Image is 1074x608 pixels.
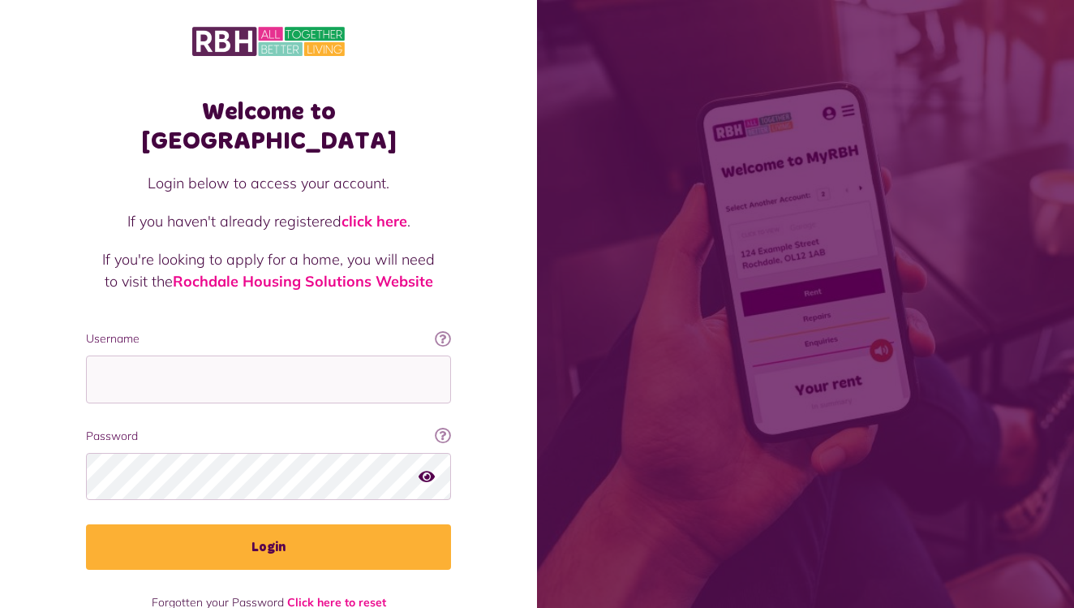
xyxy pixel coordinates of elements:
[86,428,451,445] label: Password
[102,172,435,194] p: Login below to access your account.
[86,97,451,156] h1: Welcome to [GEOGRAPHIC_DATA]
[173,272,433,291] a: Rochdale Housing Solutions Website
[86,330,451,347] label: Username
[102,210,435,232] p: If you haven't already registered .
[86,524,451,570] button: Login
[102,248,435,292] p: If you're looking to apply for a home, you will need to visit the
[342,212,407,231] a: click here
[192,24,345,58] img: MyRBH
